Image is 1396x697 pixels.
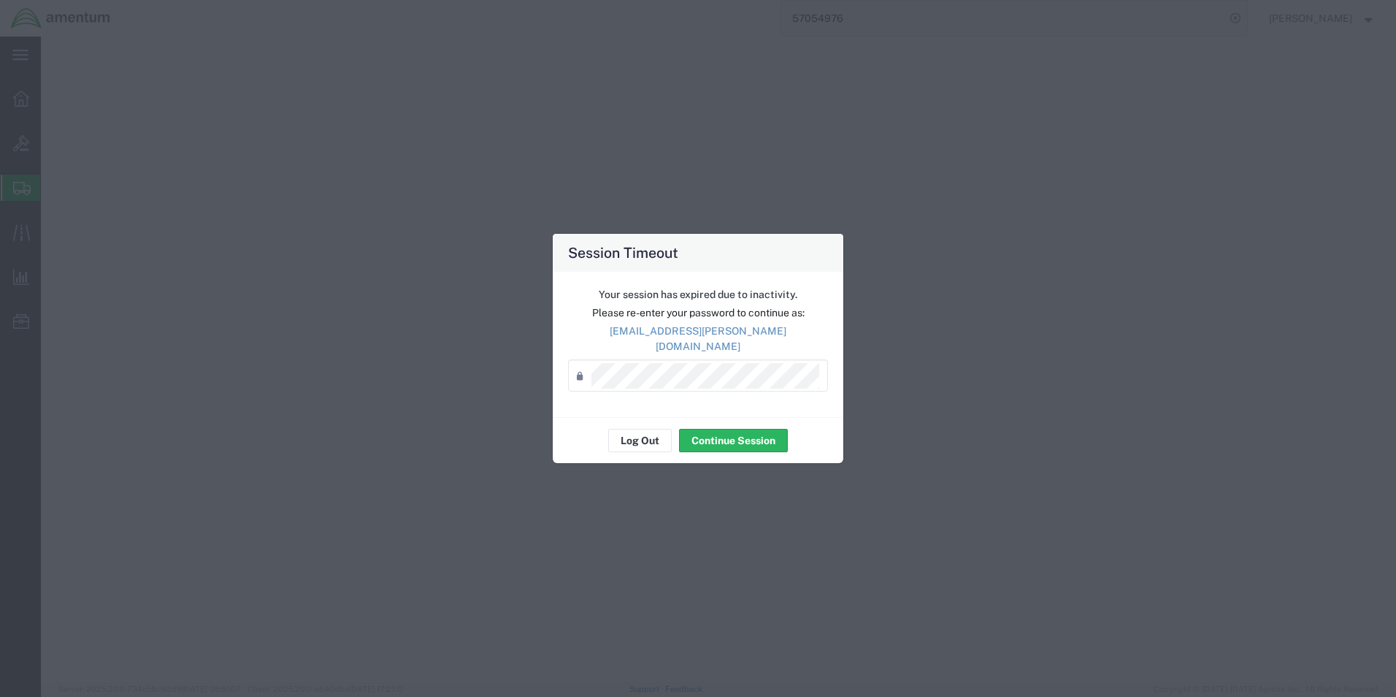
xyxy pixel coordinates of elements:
[568,287,828,302] p: Your session has expired due to inactivity.
[568,242,678,263] h4: Session Timeout
[608,429,672,452] button: Log Out
[568,324,828,354] p: [EMAIL_ADDRESS][PERSON_NAME][DOMAIN_NAME]
[679,429,788,452] button: Continue Session
[568,305,828,321] p: Please re-enter your password to continue as:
